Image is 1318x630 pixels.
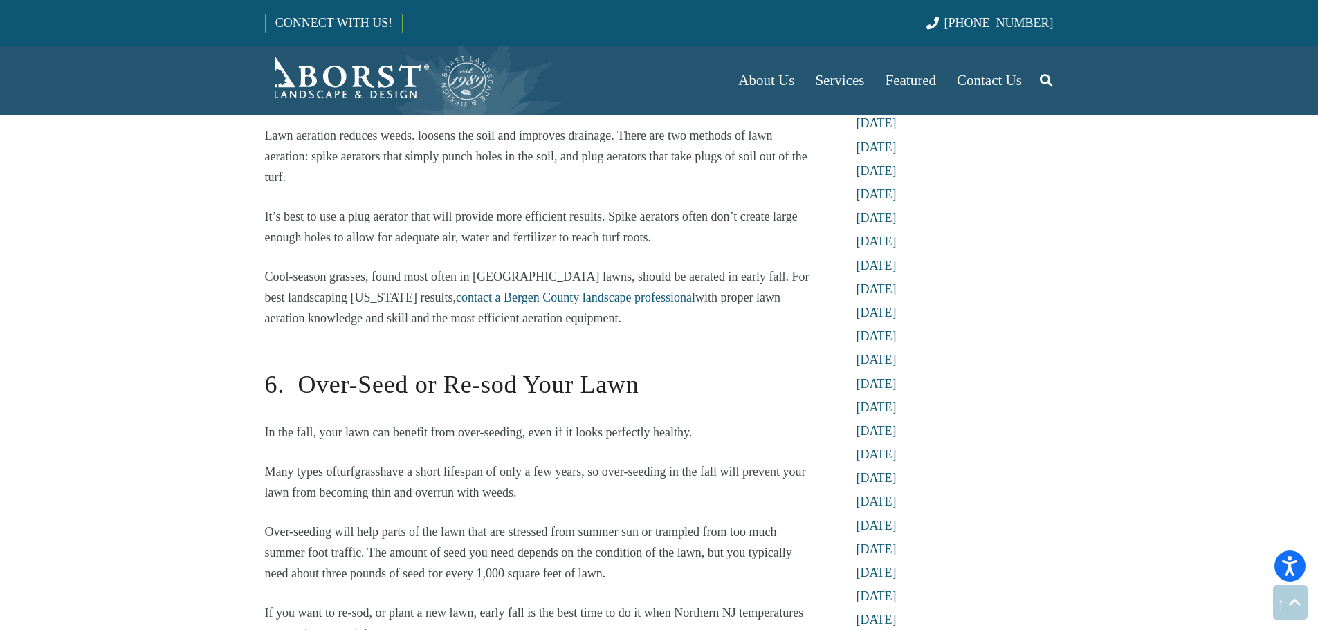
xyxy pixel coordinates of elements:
a: [PHONE_NUMBER] [926,16,1053,30]
span: Services [815,72,864,89]
a: [DATE] [857,353,897,367]
p: Lawn aeration reduces weeds. loosens the soil and improves drainage. There are two methods of law... [265,125,817,187]
h2: 6. Over-Seed or Re-sod Your Lawn [265,347,817,403]
a: [DATE] [857,377,897,391]
a: Back to top [1273,585,1308,620]
a: [DATE] [857,494,897,508]
span: Featured [886,72,936,89]
a: contact a Bergen County landscape professional [456,290,695,304]
span: turfgrass [336,465,380,479]
p: In the fall, your lawn can benefit from over-seeding, even if it looks perfectly healthy. [265,422,817,443]
a: [DATE] [857,424,897,438]
a: [DATE] [857,164,897,178]
a: [DATE] [857,400,897,414]
a: Borst-Logo [265,53,495,108]
a: [DATE] [857,613,897,627]
p: It’s best to use a plug aerator that will provide more efficient results. Spike aerators often do... [265,206,817,248]
a: [DATE] [857,116,897,130]
a: [DATE] [857,447,897,461]
a: Search [1032,63,1060,98]
a: [DATE] [857,329,897,343]
a: Featured [875,46,946,115]
a: [DATE] [857,566,897,580]
span: About Us [738,72,794,89]
a: [DATE] [857,211,897,225]
a: [DATE] [857,589,897,603]
a: About Us [728,46,805,115]
p: Many types of have a short lifespan of only a few years, so over-seeding in the fall will prevent... [265,461,817,503]
a: CONNECT WITH US! [266,6,402,39]
a: Contact Us [946,46,1032,115]
a: [DATE] [857,542,897,556]
a: [DATE] [857,187,897,201]
a: [DATE] [857,306,897,319]
span: [PHONE_NUMBER] [944,16,1054,30]
p: Cool-season grasses, found most often in [GEOGRAPHIC_DATA] lawns, should be aerated in early fall... [265,266,817,328]
a: [DATE] [857,140,897,154]
a: [DATE] [857,519,897,532]
p: Over-seeding will help parts of the lawn that are stressed from summer sun or trampled from too m... [265,521,817,584]
a: Services [805,46,875,115]
a: [DATE] [857,234,897,248]
a: [DATE] [857,259,897,272]
a: [DATE] [857,282,897,296]
span: Contact Us [957,72,1022,89]
a: [DATE] [857,471,897,485]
